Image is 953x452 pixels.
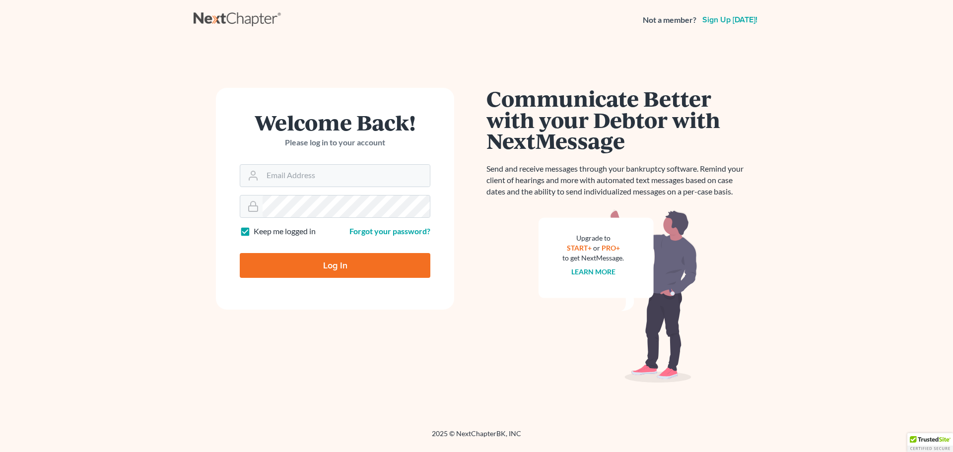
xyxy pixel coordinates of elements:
[539,209,697,383] img: nextmessage_bg-59042aed3d76b12b5cd301f8e5b87938c9018125f34e5fa2b7a6b67550977c72.svg
[486,88,749,151] h1: Communicate Better with your Debtor with NextMessage
[240,137,430,148] p: Please log in to your account
[349,226,430,236] a: Forgot your password?
[562,253,624,263] div: to get NextMessage.
[571,267,615,276] a: Learn more
[907,433,953,452] div: TrustedSite Certified
[700,16,759,24] a: Sign up [DATE]!
[254,226,316,237] label: Keep me logged in
[602,244,620,252] a: PRO+
[593,244,600,252] span: or
[486,163,749,197] p: Send and receive messages through your bankruptcy software. Remind your client of hearings and mo...
[240,253,430,278] input: Log In
[643,14,696,26] strong: Not a member?
[194,429,759,447] div: 2025 © NextChapterBK, INC
[562,233,624,243] div: Upgrade to
[567,244,592,252] a: START+
[263,165,430,187] input: Email Address
[240,112,430,133] h1: Welcome Back!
